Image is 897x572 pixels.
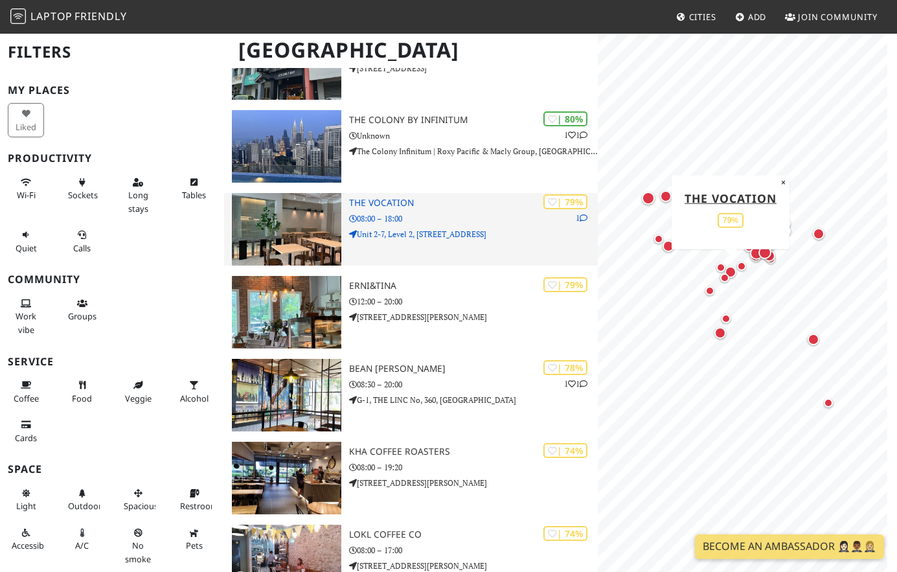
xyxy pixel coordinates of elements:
p: 08:00 – 17:00 [349,544,598,556]
h3: The Colony By Infinitum [349,115,598,126]
p: 1 [576,212,587,224]
h3: erni&tina [349,280,598,292]
span: Natural light [16,500,36,512]
span: Quiet [16,242,37,254]
button: A/C [64,522,100,556]
span: Add [748,11,767,23]
span: Stable Wi-Fi [17,189,36,201]
div: Map marker [718,311,734,326]
button: Close popup [777,175,789,189]
p: 08:00 – 19:20 [349,461,598,474]
button: Calls [64,224,100,258]
h3: My Places [8,84,216,97]
a: Join Community [780,5,883,29]
div: Map marker [713,260,729,275]
a: Kha Coffee Roasters | 74% Kha Coffee Roasters 08:00 – 19:20 [STREET_ADDRESS][PERSON_NAME] [224,442,598,514]
span: Cities [689,11,716,23]
button: Groups [64,293,100,327]
div: Map marker [651,231,666,247]
button: Alcohol [176,374,212,409]
span: Join Community [798,11,878,23]
div: Map marker [657,188,674,205]
div: Map marker [722,264,739,280]
span: Spacious [124,500,158,512]
span: Friendly [74,9,126,23]
div: Map marker [810,225,827,242]
span: Restroom [180,500,218,512]
button: Sockets [64,172,100,206]
img: erni&tina [232,276,341,349]
span: Outdoor area [68,500,102,512]
h3: Productivity [8,152,216,165]
div: Map marker [712,325,729,341]
button: Pets [176,522,212,556]
h3: Kha Coffee Roasters [349,446,598,457]
a: LaptopFriendly LaptopFriendly [10,6,127,29]
a: Add [730,5,772,29]
button: Wi-Fi [8,172,44,206]
p: The Colony Infinitum | Roxy Pacific & Macly Group, [GEOGRAPHIC_DATA] [349,145,598,157]
button: Cards [8,414,44,448]
div: Map marker [747,244,766,262]
div: | 78% [543,360,587,375]
div: Map marker [639,189,657,207]
a: Cities [671,5,721,29]
span: Power sockets [68,189,98,201]
p: [STREET_ADDRESS][PERSON_NAME] [349,560,598,572]
h3: BEAN [PERSON_NAME] [349,363,598,374]
div: Map marker [761,247,778,264]
div: Map marker [747,247,764,264]
p: 1 1 [564,378,587,390]
div: | 74% [543,526,587,541]
div: | 79% [543,277,587,292]
h3: LOKL Coffee Co [349,529,598,540]
span: People working [16,310,36,335]
button: Restroom [176,483,212,517]
div: Map marker [717,270,732,286]
button: Tables [176,172,212,206]
span: Veggie [125,393,152,404]
div: | 80% [543,111,587,126]
p: [STREET_ADDRESS][PERSON_NAME] [349,477,598,489]
button: Accessible [8,522,44,556]
a: BEAN BROTHERS KL | 78% 11 BEAN [PERSON_NAME] 08:30 – 20:00 G-1, THE LINC No, 360, [GEOGRAPHIC_DATA] [224,359,598,431]
a: erni&tina | 79% erni&tina 12:00 – 20:00 [STREET_ADDRESS][PERSON_NAME] [224,276,598,349]
span: Accessible [12,540,51,551]
p: G-1, THE LINC No, 360, [GEOGRAPHIC_DATA] [349,394,598,406]
button: Work vibe [8,293,44,340]
button: Spacious [120,483,156,517]
a: The Vocation | 79% 1 The Vocation 08:00 – 18:00 Unit 2-7, Level 2, [STREET_ADDRESS] [224,193,598,266]
button: No smoke [120,522,156,569]
span: Work-friendly tables [182,189,206,201]
button: Veggie [120,374,156,409]
h2: Filters [8,32,216,72]
div: Map marker [763,251,778,267]
img: The Vocation [232,193,341,266]
img: BEAN BROTHERS KL [232,359,341,431]
img: LaptopFriendly [10,8,26,24]
div: 79% [718,212,744,227]
div: Map marker [756,244,774,262]
div: Map marker [821,395,836,411]
h3: Space [8,463,216,475]
div: Map marker [805,331,822,348]
span: Air conditioned [75,540,89,551]
span: Food [72,393,92,404]
span: Coffee [14,393,39,404]
p: Unknown [349,130,598,142]
button: Quiet [8,224,44,258]
p: Unit 2-7, Level 2, [STREET_ADDRESS] [349,228,598,240]
div: Map marker [660,238,677,255]
button: Coffee [8,374,44,409]
p: 08:30 – 20:00 [349,378,598,391]
div: | 79% [543,194,587,209]
p: 08:00 – 18:00 [349,212,598,225]
p: 12:00 – 20:00 [349,295,598,308]
div: Map marker [741,240,756,255]
span: Group tables [68,310,97,322]
span: Laptop [30,9,73,23]
div: | 74% [543,443,587,458]
a: The Vocation [685,190,777,205]
div: Map marker [734,258,749,274]
h3: Community [8,273,216,286]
